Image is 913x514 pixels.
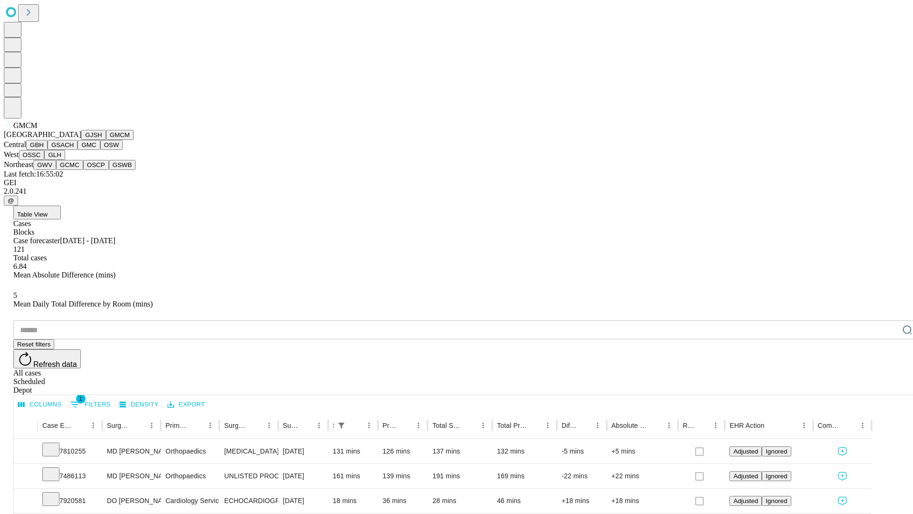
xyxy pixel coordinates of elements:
[528,419,541,432] button: Sort
[766,473,787,480] span: Ignored
[42,422,72,429] div: Case Epic Id
[19,150,45,160] button: OSSC
[4,187,909,196] div: 2.0.241
[766,419,779,432] button: Sort
[612,439,673,464] div: +5 mins
[612,422,648,429] div: Absolute Difference
[13,349,81,368] button: Refresh data
[13,262,27,270] span: 6.84
[81,130,106,140] button: GJSH
[843,419,856,432] button: Sort
[729,471,762,481] button: Adjusted
[78,140,100,150] button: GMC
[349,419,362,432] button: Sort
[696,419,709,432] button: Sort
[312,419,326,432] button: Menu
[497,422,527,429] div: Total Predicted Duration
[19,468,33,485] button: Expand
[432,439,487,464] div: 137 mins
[299,419,312,432] button: Sort
[4,140,26,148] span: Central
[733,473,758,480] span: Adjusted
[224,489,273,513] div: ECHOCARDIOGRAPHY, TRANSESOPHAGEAL; INCLUDING PROBE PLACEMENT, IMAGE ACQUISITION, INTERPRETATION A...
[76,394,86,404] span: 1
[562,439,602,464] div: -5 mins
[729,446,762,456] button: Adjusted
[17,341,50,348] span: Reset filters
[42,439,97,464] div: 7810255
[13,121,38,129] span: GMCM
[578,419,591,432] button: Sort
[109,160,136,170] button: GSWB
[19,444,33,460] button: Expand
[33,160,56,170] button: GWV
[107,439,156,464] div: MD [PERSON_NAME] [PERSON_NAME]
[13,206,61,219] button: Table View
[766,448,787,455] span: Ignored
[87,419,100,432] button: Menu
[762,496,791,506] button: Ignored
[4,178,909,187] div: GEI
[283,489,323,513] div: [DATE]
[13,339,54,349] button: Reset filters
[709,419,722,432] button: Menu
[383,489,423,513] div: 36 mins
[13,291,17,299] span: 5
[856,419,869,432] button: Menu
[33,360,77,368] span: Refresh data
[662,419,676,432] button: Menu
[335,419,348,432] button: Show filters
[60,237,115,245] span: [DATE] - [DATE]
[56,160,83,170] button: GCMC
[412,419,425,432] button: Menu
[333,422,334,429] div: Scheduled In Room Duration
[333,464,373,488] div: 161 mins
[224,464,273,488] div: UNLISTED PROCEDURE PELVIS OR HIP JOINT
[249,419,262,432] button: Sort
[283,464,323,488] div: [DATE]
[44,150,65,160] button: GLH
[497,489,552,513] div: 46 mins
[335,419,348,432] div: 1 active filter
[612,489,673,513] div: +18 mins
[383,464,423,488] div: 139 mins
[4,150,19,158] span: West
[4,160,33,168] span: Northeast
[762,446,791,456] button: Ignored
[283,422,298,429] div: Surgery Date
[165,422,189,429] div: Primary Service
[562,464,602,488] div: -22 mins
[106,130,134,140] button: GMCM
[42,489,97,513] div: 7920581
[333,489,373,513] div: 18 mins
[165,489,214,513] div: Cardiology Service
[818,422,842,429] div: Comments
[48,140,78,150] button: GSACH
[797,419,811,432] button: Menu
[165,439,214,464] div: Orthopaedics
[145,419,158,432] button: Menu
[132,419,145,432] button: Sort
[733,497,758,504] span: Adjusted
[13,254,47,262] span: Total cases
[762,471,791,481] button: Ignored
[733,448,758,455] span: Adjusted
[562,489,602,513] div: +18 mins
[649,419,662,432] button: Sort
[612,464,673,488] div: +22 mins
[107,422,131,429] div: Surgeon Name
[68,397,113,412] button: Show filters
[683,422,695,429] div: Resolved in EHR
[591,419,604,432] button: Menu
[204,419,217,432] button: Menu
[73,419,87,432] button: Sort
[16,397,64,412] button: Select columns
[8,197,14,204] span: @
[463,419,476,432] button: Sort
[432,489,487,513] div: 28 mins
[4,130,81,138] span: [GEOGRAPHIC_DATA]
[432,464,487,488] div: 191 mins
[398,419,412,432] button: Sort
[4,196,18,206] button: @
[224,439,273,464] div: [MEDICAL_DATA] [MEDICAL_DATA]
